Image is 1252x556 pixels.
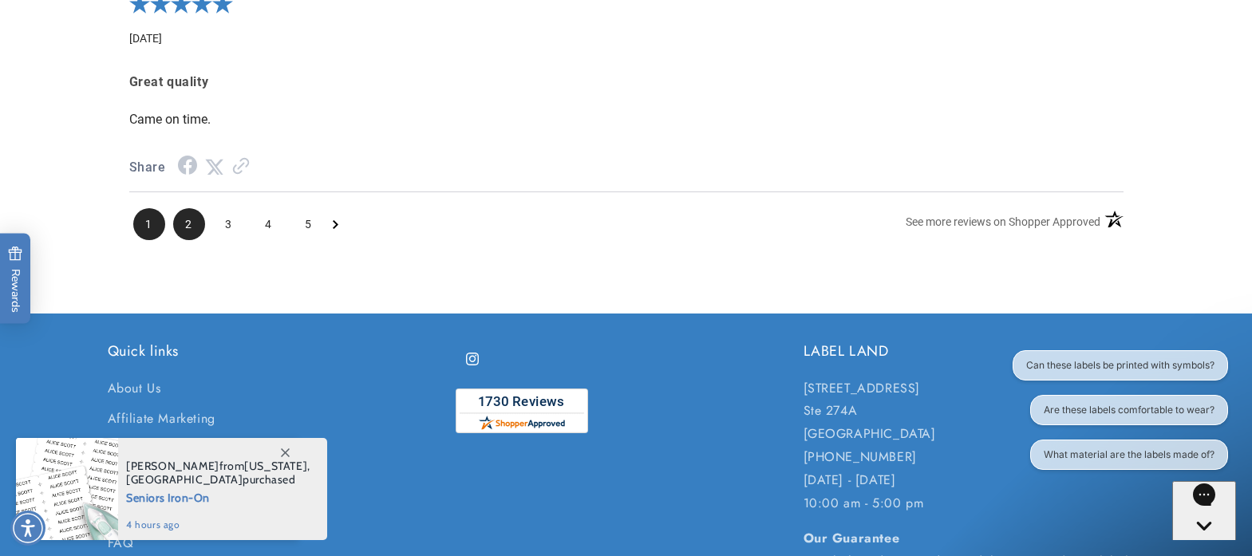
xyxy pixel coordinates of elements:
[173,208,205,240] li: Page 2
[999,350,1236,484] iframe: Gorgias live chat conversation starters
[178,160,197,175] a: Facebook Share - open in a new tab
[126,487,310,507] span: Seniors Iron-On
[804,342,1145,361] h2: LABEL LAND
[108,342,449,361] h2: Quick links
[108,435,134,466] a: Blog
[129,111,1124,128] p: Came on time.
[232,160,250,175] a: Link to review on the Shopper Approved Certificate. Opens in a new tab
[1172,481,1236,540] iframe: Gorgias live chat messenger
[108,377,161,404] a: About Us
[129,156,166,179] span: Share
[126,459,219,473] span: [PERSON_NAME]
[10,511,45,546] div: Accessibility Menu
[108,404,215,435] a: Affiliate Marketing
[804,377,1145,515] p: [STREET_ADDRESS] Ste 274A [GEOGRAPHIC_DATA] [PHONE_NUMBER] [DATE] - [DATE] 10:00 am - 5:00 pm
[253,208,285,240] li: Page 4
[253,208,285,240] span: 4
[333,208,338,240] span: Next Page
[244,459,307,473] span: [US_STATE]
[126,459,310,487] span: from , purchased
[129,71,1124,94] span: Great quality
[205,160,224,175] a: Twitter Share - open in a new tab
[126,472,243,487] span: [GEOGRAPHIC_DATA]
[213,208,245,240] li: Page 3
[906,215,1100,228] span: See more reviews on Shopper Approved
[804,529,900,547] strong: Our Guarantee
[133,208,165,240] li: Page 1
[293,208,325,240] span: 5
[213,208,245,240] span: 3
[133,208,165,240] span: 1
[129,32,162,45] span: Date
[8,246,23,312] span: Rewards
[456,388,588,441] a: shopperapproved.com
[293,208,325,240] li: Page 5
[173,208,205,240] span: 2
[906,209,1100,240] a: See more reviews on Shopper Approved: Opens in a new tab
[126,518,310,532] span: 4 hours ago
